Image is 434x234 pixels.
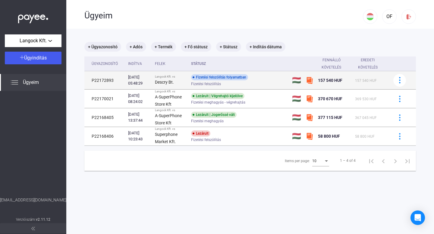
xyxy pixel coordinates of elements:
span: 10 [312,159,316,163]
td: P22172893 [84,71,126,89]
span: 367 045 HUF [355,116,377,120]
button: First page [365,155,377,167]
div: Items per page: [285,157,310,165]
div: Ügyazonosító [92,60,123,67]
td: 🇭🇺 [290,108,303,127]
strong: A-SuperPhone Store Kft [155,95,182,107]
div: [DATE] 05:48:29 [128,74,150,86]
span: Fizetési felszólítás [191,80,221,88]
button: more-blue [393,111,406,124]
span: Fizetési meghagyás [191,117,224,125]
td: P22168406 [84,127,126,146]
div: Fizetési felszólítás folyamatban [191,74,248,80]
img: szamlazzhu-mini [306,114,313,121]
mat-chip: + Indítás dátuma [246,42,285,52]
div: Felek [155,60,186,67]
div: Fennálló követelés [318,56,345,71]
div: Lezárult | Végrehajtó kijelölve [191,93,244,99]
img: white-payee-white-dot.svg [18,11,48,24]
button: Last page [401,155,414,167]
div: Langock Kft. vs [155,75,186,79]
img: szamlazzhu-mini [306,133,313,140]
strong: Superphone Market Kft. [155,132,178,144]
div: OF [384,13,395,20]
button: Ügyindítás [5,52,61,64]
div: Eredeti követelés [355,56,380,71]
img: arrow-double-left-grey.svg [31,227,35,230]
td: P22170021 [84,90,126,108]
div: Ügyeim [84,11,363,21]
div: [DATE] 13:37:44 [128,111,150,123]
div: Lezárult | Jogerőssé vált [191,112,237,118]
mat-chip: + Státusz [216,42,241,52]
button: logout-red [401,9,416,24]
button: Langock Kft. [5,34,61,47]
span: Fizetési meghagyás - végrehajtás [191,99,245,106]
mat-chip: + Ügyazonosító [84,42,121,52]
div: Indítva [128,60,142,67]
div: Felek [155,60,165,67]
strong: A-SuperPhone Store Kft [155,113,182,125]
button: Previous page [377,155,389,167]
div: [DATE] 08:24:02 [128,93,150,105]
img: szamlazzhu-mini [306,77,313,84]
div: Fennálló követelés [318,56,350,71]
td: 🇭🇺 [290,90,303,108]
span: 58 800 HUF [318,134,340,139]
img: plus-white.svg [20,55,24,59]
td: 🇭🇺 [290,71,303,89]
div: Open Intercom Messenger [410,210,425,225]
img: more-blue [397,133,403,139]
div: Langock Kft. vs [155,127,186,131]
div: Eredeti követelés [355,56,386,71]
span: 370 670 HUF [318,96,342,101]
th: Státusz [189,56,290,71]
button: HU [363,9,377,24]
span: Fizetési felszólítás [191,136,221,143]
span: 157 540 HUF [355,79,377,83]
img: HU [366,13,374,20]
img: list.svg [11,79,18,86]
span: 369 530 HUF [355,97,377,101]
div: 1 – 4 of 4 [340,157,356,164]
button: more-blue [393,130,406,143]
mat-chip: + Fő státusz [181,42,211,52]
span: 58 800 HUF [355,134,375,139]
button: Next page [389,155,401,167]
button: OF [382,9,397,24]
mat-chip: + Termék [151,42,176,52]
strong: Descry Bt. [155,80,174,85]
td: 🇭🇺 [290,127,303,146]
mat-chip: + Adós [126,42,146,52]
span: 157 540 HUF [318,78,342,83]
span: Langock Kft. [20,37,47,44]
mat-select: Items per page: [312,157,329,164]
img: more-blue [397,114,403,121]
img: more-blue [397,77,403,83]
div: Langock Kft. vs [155,90,186,93]
img: more-blue [397,96,403,102]
td: P22168405 [84,108,126,127]
div: [DATE] 10:23:43 [128,130,150,142]
img: szamlazzhu-mini [306,95,313,102]
div: Langock Kft. vs [155,108,186,112]
span: Ügyindítás [24,55,47,61]
span: 377 115 HUF [318,115,342,120]
div: Indítva [128,60,150,67]
div: Lezárult [191,130,210,136]
button: more-blue [393,92,406,105]
span: Ügyeim [23,79,39,86]
img: logout-red [406,14,412,20]
strong: v2.11.12 [36,217,50,222]
button: more-blue [393,74,406,87]
div: Ügyazonosító [92,60,118,67]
